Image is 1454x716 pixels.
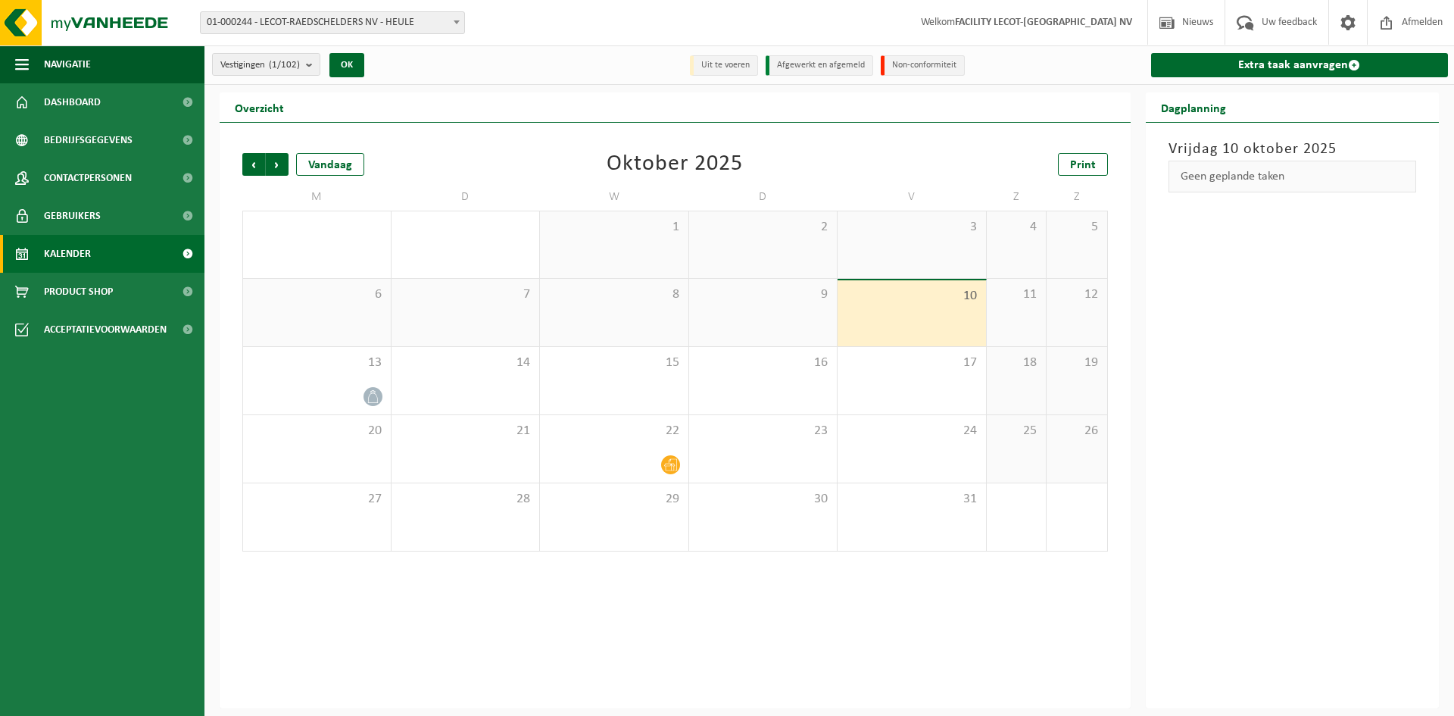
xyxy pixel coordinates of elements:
[994,286,1039,303] span: 11
[399,491,532,508] span: 28
[242,153,265,176] span: Vorige
[1146,92,1241,122] h2: Dagplanning
[697,355,830,371] span: 16
[697,491,830,508] span: 30
[399,355,532,371] span: 14
[689,183,838,211] td: D
[994,423,1039,439] span: 25
[201,12,464,33] span: 01-000244 - LECOT-RAEDSCHELDERS NV - HEULE
[44,121,133,159] span: Bedrijfsgegevens
[548,286,681,303] span: 8
[548,491,681,508] span: 29
[399,423,532,439] span: 21
[955,17,1132,28] strong: FACILITY LECOT-[GEOGRAPHIC_DATA] NV
[845,355,978,371] span: 17
[212,53,320,76] button: Vestigingen(1/102)
[994,355,1039,371] span: 18
[44,273,113,311] span: Product Shop
[44,311,167,349] span: Acceptatievoorwaarden
[1054,355,1099,371] span: 19
[881,55,965,76] li: Non-conformiteit
[607,153,743,176] div: Oktober 2025
[1169,138,1417,161] h3: Vrijdag 10 oktober 2025
[1151,53,1449,77] a: Extra taak aanvragen
[548,219,681,236] span: 1
[44,159,132,197] span: Contactpersonen
[1058,153,1108,176] a: Print
[251,286,383,303] span: 6
[1054,423,1099,439] span: 26
[1054,286,1099,303] span: 12
[220,54,300,77] span: Vestigingen
[251,355,383,371] span: 13
[1169,161,1417,192] div: Geen geplande taken
[266,153,289,176] span: Volgende
[1054,219,1099,236] span: 5
[44,235,91,273] span: Kalender
[845,423,978,439] span: 24
[845,288,978,305] span: 10
[548,355,681,371] span: 15
[548,423,681,439] span: 22
[697,286,830,303] span: 9
[690,55,758,76] li: Uit te voeren
[269,60,300,70] count: (1/102)
[392,183,541,211] td: D
[845,491,978,508] span: 31
[220,92,299,122] h2: Overzicht
[766,55,873,76] li: Afgewerkt en afgemeld
[540,183,689,211] td: W
[44,197,101,235] span: Gebruikers
[697,423,830,439] span: 23
[838,183,987,211] td: V
[44,83,101,121] span: Dashboard
[44,45,91,83] span: Navigatie
[242,183,392,211] td: M
[1047,183,1107,211] td: Z
[399,286,532,303] span: 7
[994,219,1039,236] span: 4
[251,423,383,439] span: 20
[987,183,1047,211] td: Z
[200,11,465,34] span: 01-000244 - LECOT-RAEDSCHELDERS NV - HEULE
[329,53,364,77] button: OK
[251,491,383,508] span: 27
[1070,159,1096,171] span: Print
[296,153,364,176] div: Vandaag
[697,219,830,236] span: 2
[845,219,978,236] span: 3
